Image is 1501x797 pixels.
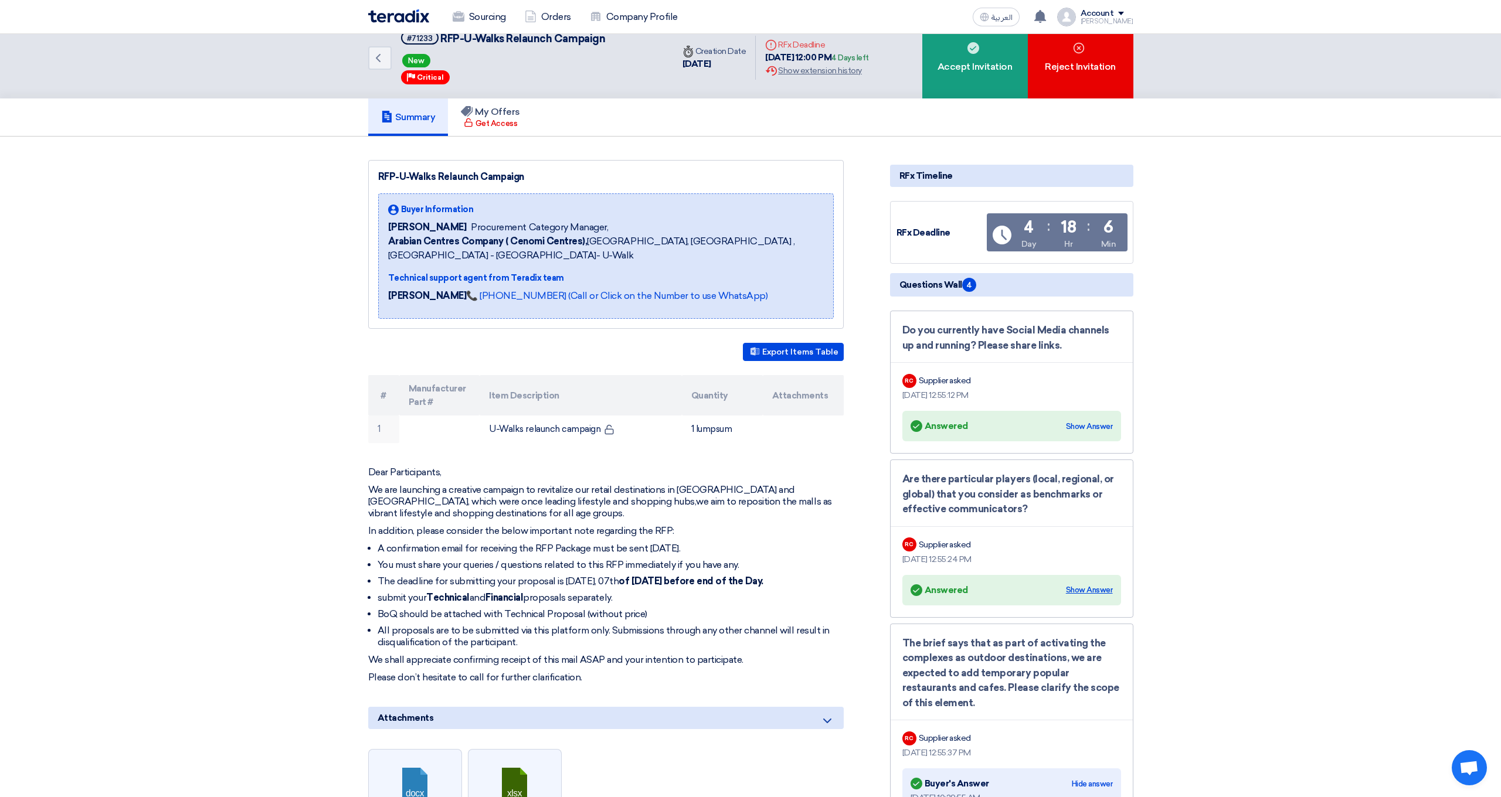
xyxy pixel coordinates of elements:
[765,39,869,51] div: RFx Deadline
[368,654,844,666] p: We shall appreciate confirming receipt of this mail ASAP and your intention to participate.
[919,539,971,551] div: Supplier asked
[1072,778,1113,790] div: Hide answer
[890,165,1133,187] div: RFx Timeline
[682,45,746,57] div: Creation Date
[1452,750,1487,785] a: Open chat
[378,592,844,604] li: submit your and proposals separately.
[1064,238,1072,250] div: Hr
[378,608,844,620] li: BoQ should be attached with Technical Proposal (without price)
[580,4,687,30] a: Company Profile
[1081,9,1114,19] div: Account
[378,543,844,554] li: A confirmation email for receiving the RFP Package must be sent [DATE].
[911,775,989,792] div: Buyer's Answer
[378,711,434,724] span: Attachments
[1066,421,1113,432] div: Show Answer
[378,559,844,571] li: You must share your queries / questions related to this RFP immediately if you have any.
[902,374,916,388] div: RC
[911,582,968,598] div: Answered
[440,32,605,45] span: RFP-U-Walks Relaunch Campaign
[902,323,1121,353] div: Do you currently have Social Media channels up and running? Please share links.
[902,537,916,551] div: RC
[896,226,984,240] div: RFx Deadline
[378,575,844,587] li: The deadline for submitting your proposal is [DATE], 07th
[902,389,1121,401] div: [DATE] 12:55:12 PM
[368,466,844,478] p: Dear Participants,
[368,672,844,683] p: Please don’t hesitate to call for further clarification.
[902,636,1121,711] div: The brief says that as part of activating the complexes as outdoor destinations, we are expected ...
[515,4,580,30] a: Orders
[902,747,1121,759] div: [DATE] 12:55:37 PM
[973,8,1020,26] button: العربية
[381,111,436,123] h5: Summary
[466,290,768,301] a: 📞 [PHONE_NUMBER] (Call or Click on the Number to use WhatsApp)
[378,170,834,184] div: RFP-U-Walks Relaunch Campaign
[831,52,869,64] div: 4 Days left
[919,374,971,387] div: Supplier asked
[1066,584,1113,596] div: Show Answer
[485,592,523,603] strong: Financial
[368,9,429,23] img: Teradix logo
[1081,18,1133,25] div: [PERSON_NAME]
[402,54,430,67] span: New
[962,278,976,292] span: 4
[426,592,470,603] strong: Technical
[1061,219,1076,236] div: 18
[378,625,844,648] li: All proposals are to be submitted via this platform only. Submissions through any other channel w...
[911,418,968,434] div: Answered
[388,272,824,284] div: Technical support agent from Teradix team
[765,64,869,77] div: Show extension history
[619,575,763,587] strong: of [DATE] before end of the Day.
[407,35,433,42] div: #71233
[480,415,682,443] td: U-Walks relaunch campaign
[1103,219,1113,236] div: 6
[399,375,480,415] th: Manufacturer Part #
[368,415,399,443] td: 1
[368,484,844,519] p: We are launching a creative campaign to revitalize our retail destinations in [GEOGRAPHIC_DATA] a...
[388,220,467,234] span: [PERSON_NAME]
[763,375,844,415] th: Attachments
[919,732,971,744] div: Supplier asked
[471,220,608,234] span: Procurement Category Manager,
[922,17,1028,98] div: Accept Invitation
[388,236,588,247] b: Arabian Centres Company ( Cenomi Centres),
[991,13,1013,22] span: العربية
[1101,238,1116,250] div: Min
[443,4,515,30] a: Sourcing
[1028,17,1133,98] div: Reject Invitation
[899,278,976,292] span: Questions Wall
[743,343,844,361] button: Export Items Table
[682,57,746,71] div: [DATE]
[388,290,467,301] strong: [PERSON_NAME]
[388,234,824,263] span: [GEOGRAPHIC_DATA], [GEOGRAPHIC_DATA] ,[GEOGRAPHIC_DATA] - [GEOGRAPHIC_DATA]- U-Walk
[461,106,520,118] h5: My Offers
[368,98,449,136] a: Summary
[1024,219,1034,236] div: 4
[902,553,1121,566] div: [DATE] 12:55:24 PM
[1087,216,1090,237] div: :
[448,98,533,136] a: My Offers Get Access
[368,525,844,537] p: In addition, please consider the below important note regarding the RFP:
[464,118,517,130] div: Get Access
[1047,216,1050,237] div: :
[765,51,869,64] div: [DATE] 12:00 PM
[401,31,606,46] h5: RFP-U-Walks Relaunch Campaign
[902,472,1121,517] div: Are there particular players (local, regional, or global) that you consider as benchmarks or effe...
[480,375,682,415] th: Item Description
[1021,238,1037,250] div: Day
[1057,8,1076,26] img: profile_test.png
[401,203,474,216] span: Buyer Information
[417,73,444,81] span: Critical
[682,415,763,443] td: 1 lumpsum
[902,731,916,745] div: RC
[682,375,763,415] th: Quantity
[368,375,399,415] th: #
